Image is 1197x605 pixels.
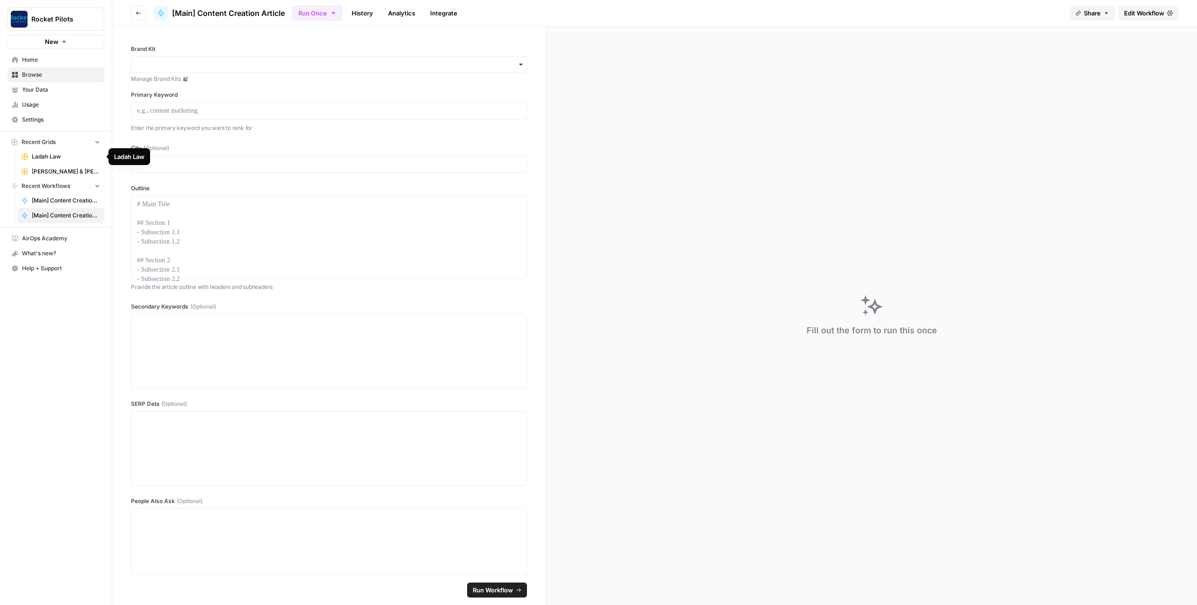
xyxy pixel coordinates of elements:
button: Workspace: Rocket Pilots [7,7,104,31]
a: [Main] Content Creation Brief [17,193,104,208]
span: [Main] Content Creation Article [32,211,100,220]
span: [Main] Content Creation Brief [32,196,100,205]
span: [PERSON_NAME] & [PERSON_NAME] [US_STATE] Car Accident Lawyers [32,167,100,176]
div: What's new? [8,246,104,260]
span: [Main] Content Creation Article [172,7,285,19]
span: (Optional) [161,400,187,408]
span: Help + Support [22,264,100,273]
a: Settings [7,112,104,127]
span: Settings [22,115,100,124]
span: (Optional) [177,497,202,505]
a: [Main] Content Creation Article [153,6,285,21]
span: Usage [22,101,100,109]
label: City [131,144,527,152]
label: Secondary Keywords [131,302,527,311]
span: Ladah Law [32,152,100,161]
a: Analytics [382,6,421,21]
label: Brand Kit [131,45,527,53]
a: [Main] Content Creation Article [17,208,104,223]
a: Ladah Law [17,149,104,164]
p: Provide the article outline with headers and subheaders [131,282,527,292]
button: What's new? [7,246,104,261]
a: Edit Workflow [1118,6,1178,21]
a: AirOps Academy [7,231,104,246]
a: [PERSON_NAME] & [PERSON_NAME] [US_STATE] Car Accident Lawyers [17,164,104,179]
div: Fill out the form to run this once [807,324,937,337]
span: Share [1084,8,1101,18]
button: Share [1070,6,1115,21]
span: New [45,37,58,46]
span: Edit Workflow [1124,8,1164,18]
a: Usage [7,97,104,112]
label: Outline [131,184,527,193]
span: Recent Grids [22,138,56,146]
p: Enter the primary keyword you want to rank for [131,123,527,133]
span: Recent Workflows [22,182,70,190]
span: Run Workflow [473,585,513,595]
a: Integrate [425,6,463,21]
label: People Also Ask [131,497,527,505]
a: Browse [7,67,104,82]
span: AirOps Academy [22,234,100,243]
span: Rocket Pilots [31,14,88,24]
img: Rocket Pilots Logo [11,11,28,28]
label: SERP Data [131,400,527,408]
span: Your Data [22,86,100,94]
button: Run Once [292,5,342,21]
label: Primary Keyword [131,91,527,99]
button: Recent Workflows [7,179,104,193]
span: Home [22,56,100,64]
span: (Optional) [190,302,216,311]
div: Ladah Law [114,152,144,161]
span: Browse [22,71,100,79]
button: Help + Support [7,261,104,276]
button: Recent Grids [7,135,104,149]
span: (Optional) [144,144,169,152]
button: New [7,35,104,49]
a: History [346,6,379,21]
button: Run Workflow [467,583,527,598]
a: Home [7,52,104,67]
a: Manage Brand Kits [131,75,527,83]
a: Your Data [7,82,104,97]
